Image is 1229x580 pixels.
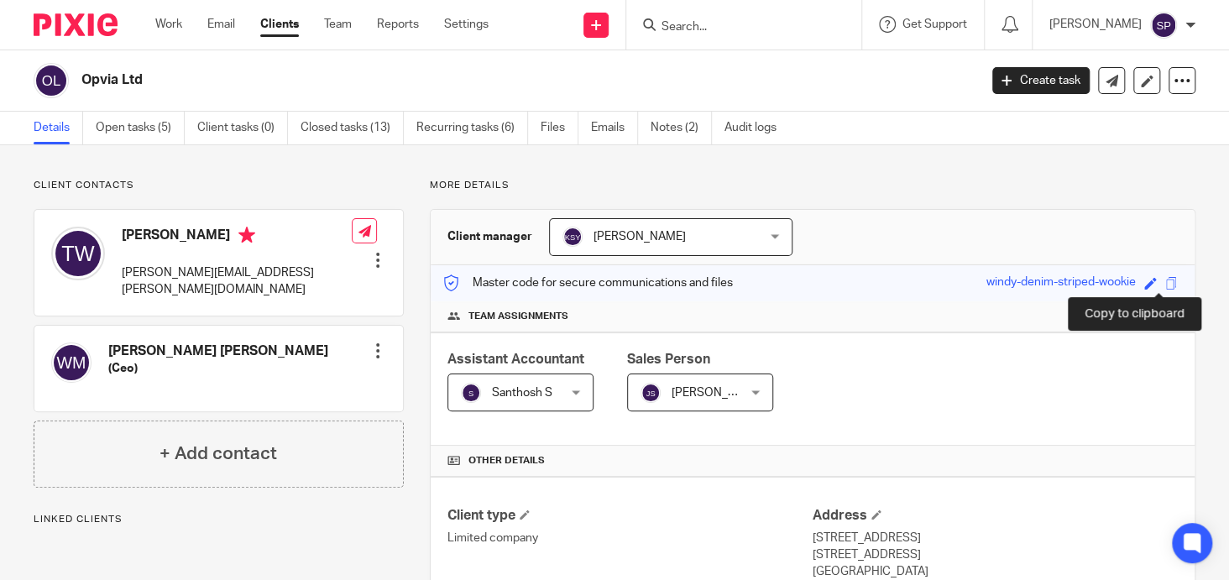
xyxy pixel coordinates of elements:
span: Assistant Accountant [447,353,584,366]
img: svg%3E [461,383,481,403]
img: svg%3E [51,227,105,280]
h4: Address [813,507,1178,525]
img: Pixie [34,13,118,36]
a: Closed tasks (13) [301,112,404,144]
p: More details [430,179,1195,192]
img: svg%3E [641,383,661,403]
span: Other details [468,454,545,468]
p: Master code for secure communications and files [443,274,733,291]
span: [PERSON_NAME] [672,387,764,399]
a: Recurring tasks (6) [416,112,528,144]
span: Santhosh S [492,387,552,399]
a: Email [207,16,235,33]
h2: Opvia Ltd [81,71,790,89]
a: Create task [992,67,1090,94]
h5: (Ceo) [108,360,328,377]
a: Work [155,16,182,33]
h4: + Add contact [160,441,277,467]
h3: Client manager [447,228,532,245]
a: Details [34,112,83,144]
a: Reports [377,16,419,33]
p: [GEOGRAPHIC_DATA] [813,563,1178,580]
p: [PERSON_NAME] [1049,16,1142,33]
p: [STREET_ADDRESS] [813,530,1178,546]
input: Search [660,20,811,35]
span: Sales Person [627,353,710,366]
span: Get Support [902,18,967,30]
p: Client contacts [34,179,404,192]
img: svg%3E [1150,12,1177,39]
a: Team [324,16,352,33]
p: Linked clients [34,513,404,526]
a: Files [541,112,578,144]
img: svg%3E [34,63,69,98]
a: Client tasks (0) [197,112,288,144]
p: [STREET_ADDRESS] [813,546,1178,563]
img: svg%3E [51,342,92,383]
h4: [PERSON_NAME] [PERSON_NAME] [108,342,328,360]
a: Settings [444,16,489,33]
a: Clients [260,16,299,33]
a: Audit logs [724,112,789,144]
i: Primary [238,227,255,243]
p: Limited company [447,530,813,546]
a: Emails [591,112,638,144]
span: Team assignments [468,310,568,323]
span: [PERSON_NAME] [594,231,686,243]
p: [PERSON_NAME][EMAIL_ADDRESS][PERSON_NAME][DOMAIN_NAME] [122,264,352,299]
h4: Client type [447,507,813,525]
div: windy-denim-striped-wookie [986,274,1136,293]
a: Notes (2) [651,112,712,144]
h4: [PERSON_NAME] [122,227,352,248]
img: svg%3E [562,227,583,247]
a: Open tasks (5) [96,112,185,144]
